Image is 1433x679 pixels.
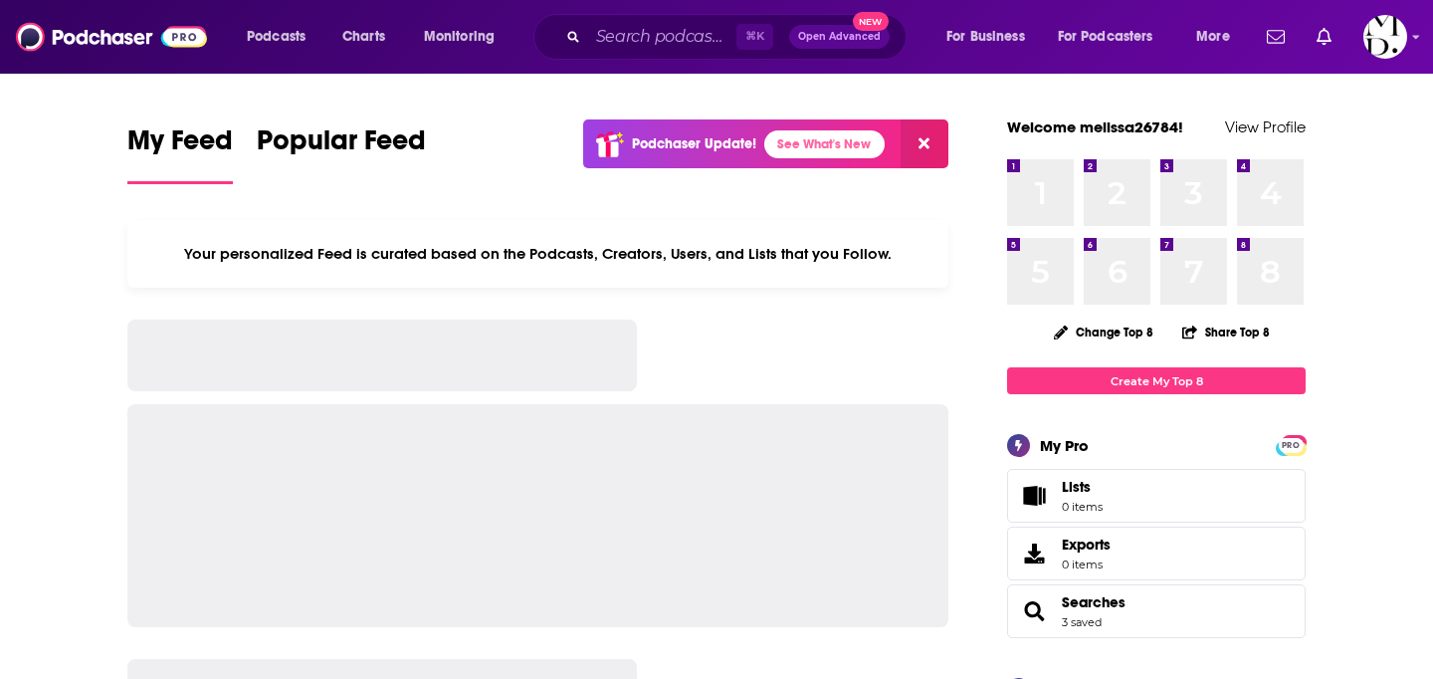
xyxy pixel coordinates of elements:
[853,12,889,31] span: New
[410,21,520,53] button: open menu
[1014,482,1054,510] span: Lists
[1309,20,1339,54] a: Show notifications dropdown
[127,123,233,169] span: My Feed
[1062,478,1103,496] span: Lists
[789,25,890,49] button: Open AdvancedNew
[127,123,233,184] a: My Feed
[1279,438,1303,453] span: PRO
[1007,367,1306,394] a: Create My Top 8
[1014,540,1054,567] span: Exports
[1259,20,1293,54] a: Show notifications dropdown
[798,32,881,42] span: Open Advanced
[342,23,385,51] span: Charts
[1182,21,1255,53] button: open menu
[127,220,948,288] div: Your personalized Feed is curated based on the Podcasts, Creators, Users, and Lists that you Follow.
[1062,536,1111,554] span: Exports
[1007,117,1183,136] a: Welcome melissa26784!
[1363,15,1407,59] img: User Profile
[632,135,756,152] p: Podchaser Update!
[736,24,773,50] span: ⌘ K
[1040,436,1089,455] div: My Pro
[1042,320,1165,344] button: Change Top 8
[1062,593,1126,611] a: Searches
[552,14,925,60] div: Search podcasts, credits, & more...
[1279,437,1303,452] a: PRO
[1062,478,1091,496] span: Lists
[1007,584,1306,638] span: Searches
[257,123,426,169] span: Popular Feed
[1225,117,1306,136] a: View Profile
[1045,21,1182,53] button: open menu
[1062,558,1111,571] span: 0 items
[16,18,207,56] img: Podchaser - Follow, Share and Rate Podcasts
[424,23,495,51] span: Monitoring
[1007,527,1306,580] a: Exports
[1062,500,1103,514] span: 0 items
[233,21,331,53] button: open menu
[946,23,1025,51] span: For Business
[1363,15,1407,59] button: Show profile menu
[1181,313,1271,351] button: Share Top 8
[1007,469,1306,523] a: Lists
[1058,23,1153,51] span: For Podcasters
[588,21,736,53] input: Search podcasts, credits, & more...
[329,21,397,53] a: Charts
[1062,615,1102,629] a: 3 saved
[247,23,306,51] span: Podcasts
[932,21,1050,53] button: open menu
[1363,15,1407,59] span: Logged in as melissa26784
[257,123,426,184] a: Popular Feed
[1014,597,1054,625] a: Searches
[764,130,885,158] a: See What's New
[1196,23,1230,51] span: More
